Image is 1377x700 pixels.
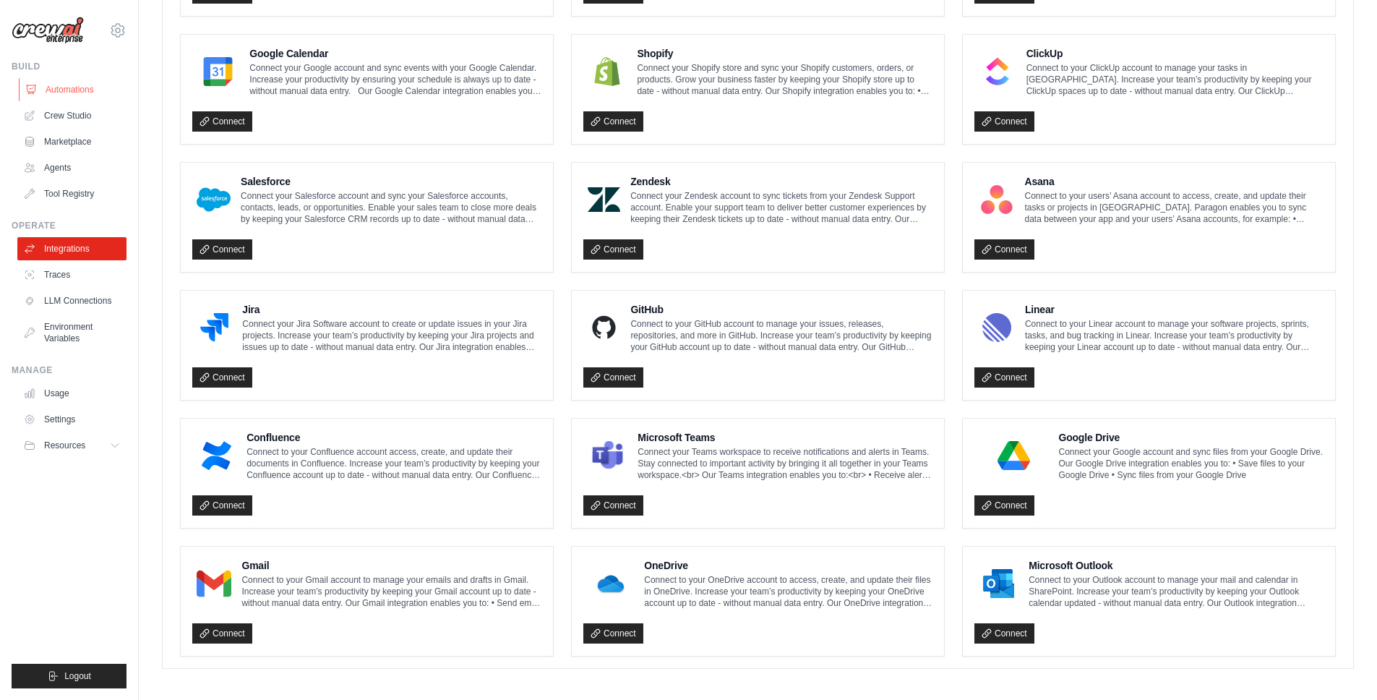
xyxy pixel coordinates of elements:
[630,318,932,353] p: Connect to your GitHub account to manage your issues, releases, repositories, and more in GitHub....
[974,367,1034,388] a: Connect
[249,46,541,61] h4: Google Calendar
[979,57,1016,86] img: ClickUp Logo
[979,441,1049,470] img: Google Drive Logo
[17,237,126,260] a: Integrations
[979,313,1015,342] img: Linear Logo
[1029,574,1324,609] p: Connect to your Outlook account to manage your mail and calendar in SharePoint. Increase your tea...
[1025,174,1324,189] h4: Asana
[1029,558,1324,573] h4: Microsoft Outlook
[17,130,126,153] a: Marketplace
[974,495,1034,516] a: Connect
[246,446,541,481] p: Connect to your Confluence account access, create, and update their documents in Confluence. Incr...
[17,382,126,405] a: Usage
[583,239,643,260] a: Connect
[197,569,231,598] img: Gmail Logo
[1025,302,1324,317] h4: Linear
[974,111,1034,132] a: Connect
[644,574,932,609] p: Connect to your OneDrive account to access, create, and update their files in OneDrive. Increase ...
[192,623,252,644] a: Connect
[1026,46,1324,61] h4: ClickUp
[583,623,643,644] a: Connect
[979,569,1018,598] img: Microsoft Outlook Logo
[979,185,1015,214] img: Asana Logo
[241,558,541,573] h4: Gmail
[197,185,231,214] img: Salesforce Logo
[12,17,84,44] img: Logo
[246,430,541,445] h4: Confluence
[630,174,932,189] h4: Zendesk
[588,185,620,214] img: Zendesk Logo
[242,318,541,353] p: Connect your Jira Software account to create or update issues in your Jira projects. Increase you...
[241,190,541,225] p: Connect your Salesforce account and sync your Salesforce accounts, contacts, leads, or opportunit...
[64,670,91,682] span: Logout
[1059,446,1324,481] p: Connect your Google account and sync files from your Google Drive. Our Google Drive integration e...
[12,61,126,72] div: Build
[588,313,620,342] img: GitHub Logo
[1059,430,1324,445] h4: Google Drive
[637,62,932,97] p: Connect your Shopify store and sync your Shopify customers, orders, or products. Grow your busine...
[630,302,932,317] h4: GitHub
[588,441,627,470] img: Microsoft Teams Logo
[583,367,643,388] a: Connect
[197,313,232,342] img: Jira Logo
[17,434,126,457] button: Resources
[630,190,932,225] p: Connect your Zendesk account to sync tickets from your Zendesk Support account. Enable your suppo...
[637,46,932,61] h4: Shopify
[12,220,126,231] div: Operate
[588,57,627,86] img: Shopify Logo
[974,239,1034,260] a: Connect
[583,111,643,132] a: Connect
[192,367,252,388] a: Connect
[192,239,252,260] a: Connect
[44,440,85,451] span: Resources
[197,441,236,470] img: Confluence Logo
[197,57,239,86] img: Google Calendar Logo
[17,408,126,431] a: Settings
[242,302,541,317] h4: Jira
[12,364,126,376] div: Manage
[17,104,126,127] a: Crew Studio
[583,495,643,516] a: Connect
[644,558,932,573] h4: OneDrive
[17,156,126,179] a: Agents
[1025,190,1324,225] p: Connect to your users’ Asana account to access, create, and update their tasks or projects in [GE...
[638,430,932,445] h4: Microsoft Teams
[974,623,1034,644] a: Connect
[17,182,126,205] a: Tool Registry
[192,495,252,516] a: Connect
[17,315,126,350] a: Environment Variables
[12,664,126,688] button: Logout
[1026,62,1324,97] p: Connect to your ClickUp account to manage your tasks in [GEOGRAPHIC_DATA]. Increase your team’s p...
[192,111,252,132] a: Connect
[1025,318,1324,353] p: Connect to your Linear account to manage your software projects, sprints, tasks, and bug tracking...
[17,263,126,286] a: Traces
[241,574,541,609] p: Connect to your Gmail account to manage your emails and drafts in Gmail. Increase your team’s pro...
[638,446,932,481] p: Connect your Teams workspace to receive notifications and alerts in Teams. Stay connected to impo...
[17,289,126,312] a: LLM Connections
[588,569,634,598] img: OneDrive Logo
[241,174,541,189] h4: Salesforce
[19,78,128,101] a: Automations
[249,62,541,97] p: Connect your Google account and sync events with your Google Calendar. Increase your productivity...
